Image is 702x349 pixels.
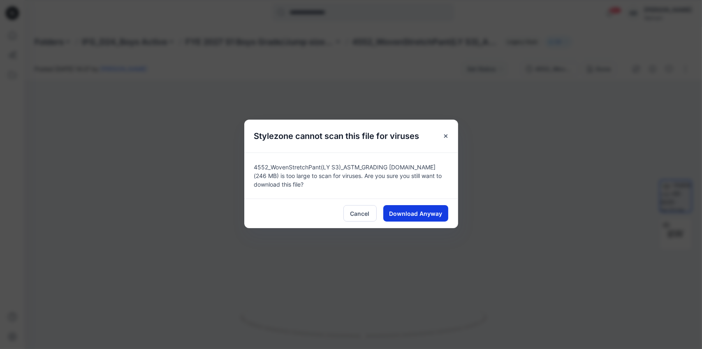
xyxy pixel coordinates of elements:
[350,209,370,218] span: Cancel
[244,153,458,199] div: 4552_WovenStretchPant(LY S3)_ASTM_GRADING [DOMAIN_NAME] (246 MB) is too large to scan for viruses...
[343,205,377,222] button: Cancel
[438,129,453,143] button: Close
[244,120,429,153] h5: Stylezone cannot scan this file for viruses
[383,205,448,222] button: Download Anyway
[389,209,442,218] span: Download Anyway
